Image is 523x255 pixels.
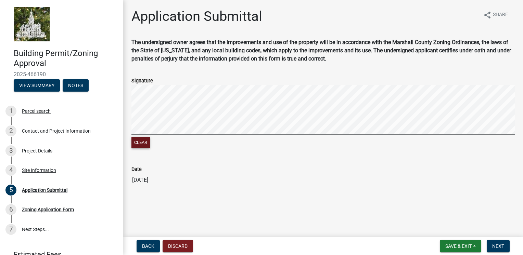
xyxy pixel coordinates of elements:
[63,83,89,89] wm-modal-confirm: Notes
[142,243,154,249] span: Back
[487,240,510,252] button: Next
[131,39,511,62] strong: The undersigned owner agrees that the improvements and use of the property will be in accordance ...
[63,79,89,92] button: Notes
[137,240,160,252] button: Back
[445,243,472,249] span: Save & Exit
[440,240,481,252] button: Save & Exit
[5,204,16,215] div: 6
[14,71,110,78] span: 2025-466190
[131,79,153,83] label: Signature
[131,137,150,148] button: Clear
[483,11,492,19] i: share
[22,207,74,212] div: Zoning Application Form
[5,106,16,117] div: 1
[14,83,60,89] wm-modal-confirm: Summary
[5,165,16,176] div: 4
[22,168,56,173] div: Site Information
[22,129,91,133] div: Contact and Project Information
[22,188,67,192] div: Application Submittal
[5,224,16,235] div: 7
[5,145,16,156] div: 3
[131,8,262,25] h1: Application Submittal
[22,148,52,153] div: Project Details
[492,243,504,249] span: Next
[131,167,142,172] label: Date
[5,125,16,136] div: 2
[14,49,118,68] h4: Building Permit/Zoning Approval
[478,8,513,22] button: shareShare
[5,185,16,196] div: 5
[14,7,50,41] img: Marshall County, Iowa
[14,79,60,92] button: View Summary
[493,11,508,19] span: Share
[163,240,193,252] button: Discard
[22,109,51,113] div: Parcel search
